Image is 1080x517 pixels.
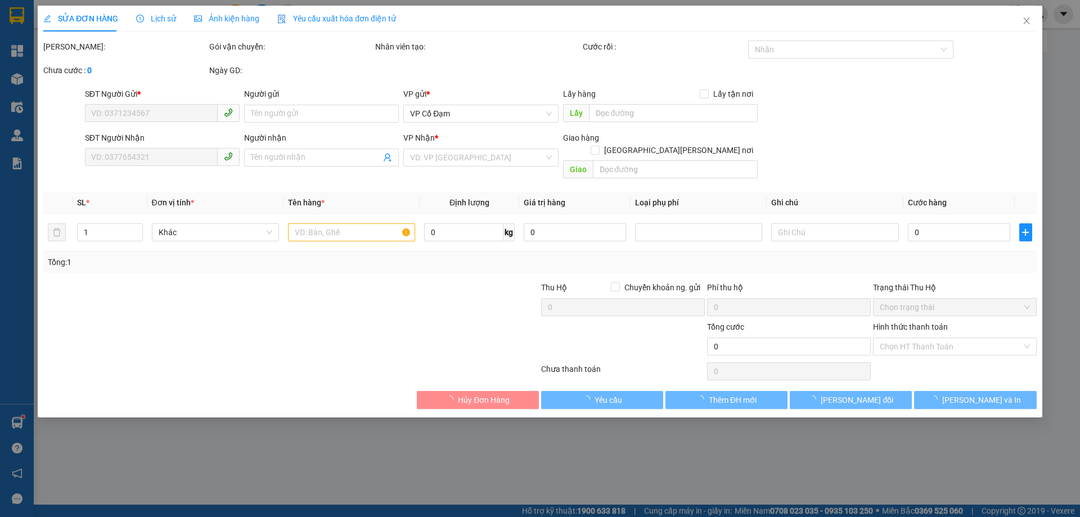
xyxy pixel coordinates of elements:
span: picture [194,15,202,23]
span: VP Cổ Đạm [411,105,552,122]
div: [PERSON_NAME]: [43,41,207,53]
span: loading [582,395,595,403]
div: Người nhận [244,132,399,144]
span: Giao hàng [563,133,599,142]
span: Lấy [563,104,589,122]
span: Tên hàng [288,198,325,207]
span: kg [503,223,515,241]
input: VD: Bàn, Ghế [288,223,415,241]
input: Ghi Chú [772,223,899,241]
span: close [1022,16,1031,25]
button: [PERSON_NAME] và In [915,391,1037,409]
div: SĐT Người Nhận [85,132,240,144]
span: Ảnh kiện hàng [194,14,259,23]
span: Lấy tận nơi [709,88,758,100]
label: Hình thức thanh toán [873,322,948,331]
span: plus [1020,228,1031,237]
div: Phí thu hộ [707,281,871,298]
span: Lấy hàng [563,89,596,98]
div: Người gửi [244,88,399,100]
span: Thêm ĐH mới [709,394,757,406]
button: Hủy Đơn Hàng [417,391,539,409]
span: phone [224,108,233,117]
span: user-add [384,153,393,162]
button: delete [48,223,66,241]
span: SỬA ĐƠN HÀNG [43,14,118,23]
div: Cước rồi : [583,41,746,53]
span: Khác [159,224,272,241]
div: Nhân viên tạo: [375,41,580,53]
span: Đơn vị tính [152,198,194,207]
button: Thêm ĐH mới [665,391,787,409]
span: Chuyển khoản ng. gửi [620,281,705,294]
input: Dọc đường [593,160,758,178]
span: Định lượng [449,198,489,207]
div: Gói vận chuyển: [209,41,373,53]
span: phone [224,152,233,161]
span: Cước hàng [908,198,947,207]
th: Ghi chú [767,192,903,214]
span: Giá trị hàng [524,198,565,207]
span: SL [78,198,87,207]
button: [PERSON_NAME] đổi [790,391,912,409]
div: Chưa cước : [43,64,207,77]
div: Chưa thanh toán [540,363,706,383]
div: Ngày GD: [209,64,373,77]
b: 0 [87,66,92,75]
span: Yêu cầu xuất hóa đơn điện tử [277,14,396,23]
input: Dọc đường [589,104,758,122]
div: SĐT Người Gửi [85,88,240,100]
span: Yêu cầu [595,394,622,406]
div: Tổng: 1 [48,256,417,268]
span: loading [930,395,942,403]
span: loading [696,395,709,403]
span: loading [809,395,821,403]
span: loading [445,395,458,403]
div: VP gửi [404,88,559,100]
span: Tổng cước [707,322,744,331]
th: Loại phụ phí [631,192,767,214]
button: plus [1019,223,1032,241]
span: edit [43,15,51,23]
button: Close [1011,6,1042,37]
span: Thu Hộ [541,283,567,292]
span: Lịch sử [136,14,176,23]
div: Trạng thái Thu Hộ [873,281,1037,294]
span: [PERSON_NAME] đổi [821,394,894,406]
button: Yêu cầu [541,391,663,409]
span: VP Nhận [404,133,435,142]
span: [PERSON_NAME] và In [942,394,1021,406]
span: Hủy Đơn Hàng [458,394,510,406]
span: Giao [563,160,593,178]
span: Chọn trạng thái [880,299,1030,316]
span: [GEOGRAPHIC_DATA][PERSON_NAME] nơi [600,144,758,156]
img: icon [277,15,286,24]
span: clock-circle [136,15,144,23]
